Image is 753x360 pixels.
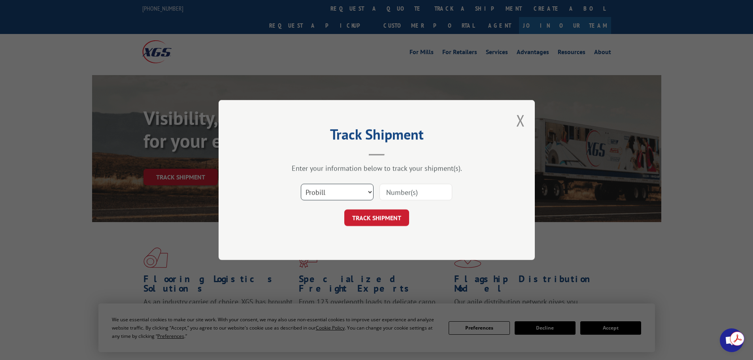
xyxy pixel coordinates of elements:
h2: Track Shipment [258,129,495,144]
div: Open chat [720,328,744,352]
button: TRACK SHIPMENT [344,209,409,226]
div: Enter your information below to track your shipment(s). [258,164,495,173]
input: Number(s) [379,184,452,200]
button: Close modal [516,110,525,131]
